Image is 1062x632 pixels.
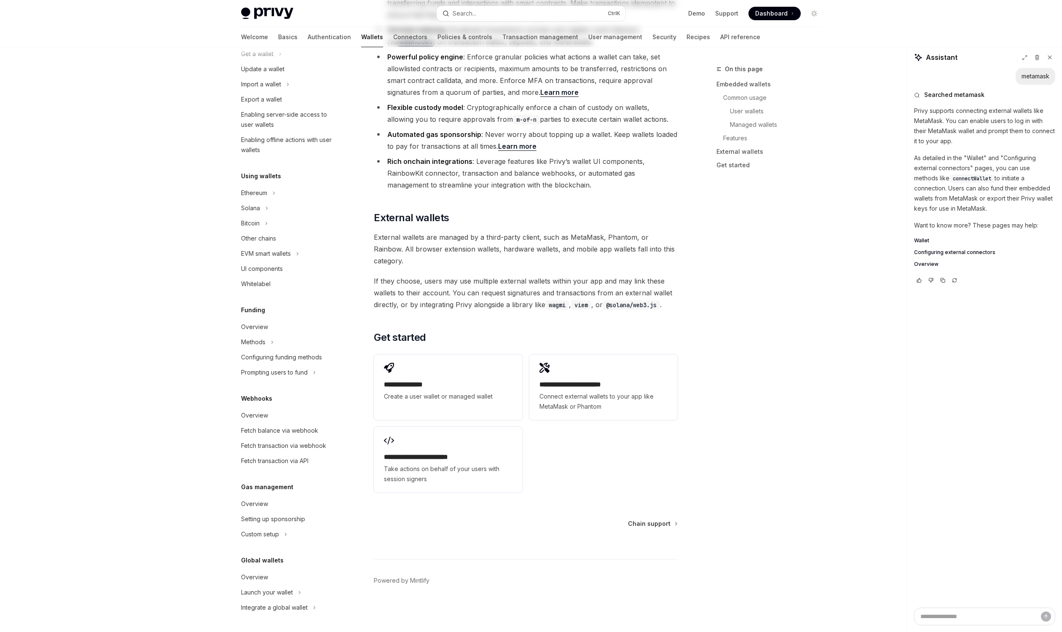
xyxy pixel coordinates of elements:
[234,423,342,438] a: Fetch balance via webhook
[914,608,1055,625] textarea: Ask a question...
[716,91,828,104] a: Common usage
[234,365,342,380] button: Prompting users to fund
[725,64,763,74] span: On this page
[1041,611,1051,621] button: Send message
[716,78,828,91] a: Embedded wallets
[807,7,821,20] button: Toggle dark mode
[387,130,481,139] strong: Automated gas sponsorship
[387,103,463,112] strong: Flexible custody model
[234,62,342,77] a: Update a wallet
[234,335,342,350] button: Methods
[241,587,293,597] div: Launch your wallet
[914,153,1055,214] p: As detailed in the "Wallet" and "Configuring external connectors" pages, you can use methods like...
[241,410,268,420] div: Overview
[953,175,991,182] span: connectWallet
[241,305,265,315] h5: Funding
[241,529,279,539] div: Custom setup
[234,77,342,92] button: Import a wallet
[387,53,463,61] strong: Powerful policy engine
[234,319,342,335] a: Overview
[498,142,536,151] a: Learn more
[308,27,351,47] a: Authentication
[234,570,342,585] a: Overview
[241,482,293,492] h5: Gas management
[241,249,291,259] div: EVM smart wallets
[234,276,342,292] a: Whitelabel
[716,118,828,131] a: Managed wallets
[234,231,342,246] a: Other chains
[241,27,268,47] a: Welcome
[374,102,678,125] li: : Cryptographically enforce a chain of custody on wallets, allowing you to require approvals from...
[241,352,322,362] div: Configuring funding methods
[241,233,276,244] div: Other chains
[241,94,282,104] div: Export a wallet
[652,27,676,47] a: Security
[241,110,337,130] div: Enabling server-side access to user wallets
[914,91,1055,99] button: Searched metamask
[234,216,342,231] button: Bitcoin
[384,464,512,484] span: Take actions on behalf of your users with session signers
[608,10,620,17] span: Ctrl K
[234,246,342,261] button: EVM smart wallets
[374,275,678,311] span: If they choose, users may use multiple external wallets within your app and may link these wallet...
[914,261,939,268] span: Overview
[748,7,801,20] a: Dashboard
[588,27,642,47] a: User management
[716,145,828,158] a: External wallets
[374,331,426,344] span: Get started
[914,261,1055,268] a: Overview
[234,201,342,216] button: Solana
[924,91,984,99] span: Searched metamask
[687,27,710,47] a: Recipes
[241,337,265,347] div: Methods
[374,155,678,191] li: : Leverage features like Privy’s wallet UI components, RainbowKit connector, transaction and bala...
[234,107,342,132] a: Enabling server-side access to user wallets
[241,79,281,89] div: Import a wallet
[914,249,1055,256] a: Configuring external connectors
[374,576,429,585] a: Powered by Mintlify
[720,27,760,47] a: API reference
[234,453,342,469] a: Fetch transaction via API
[241,322,268,332] div: Overview
[539,391,668,412] span: Connect external wallets to your app like MetaMask or Phantom
[393,27,427,47] a: Connectors
[241,441,326,451] div: Fetch transaction via webhook
[716,131,828,145] a: Features
[234,600,342,615] button: Integrate a global wallet
[1022,72,1049,80] div: metamask
[437,6,625,21] button: Search...CtrlK
[914,220,1055,230] p: Want to know more? These pages may help:
[715,9,738,18] a: Support
[374,231,678,267] span: External wallets are managed by a third-party client, such as MetaMask, Phantom, or Rainbow. All ...
[437,27,492,47] a: Policies & controls
[545,300,569,310] code: wagmi
[716,158,828,172] a: Get started
[374,211,449,225] span: External wallets
[361,27,383,47] a: Wallets
[234,496,342,511] a: Overview
[241,394,272,404] h5: Webhooks
[374,51,678,98] li: : Enforce granular policies what actions a wallet can take, set allowlisted contracts or recipien...
[938,276,948,284] button: Copy chat response
[234,350,342,365] a: Configuring funding methods
[241,188,267,198] div: Ethereum
[241,279,271,289] div: Whitelabel
[688,9,705,18] a: Demo
[571,300,591,310] code: viem
[234,527,342,542] button: Custom setup
[234,585,342,600] button: Launch your wallet
[384,391,512,402] span: Create a user wallet or managed wallet
[241,426,318,436] div: Fetch balance via webhook
[241,64,284,74] div: Update a wallet
[926,276,936,284] button: Vote that response was not good
[241,8,293,19] img: light logo
[234,438,342,453] a: Fetch transaction via webhook
[234,185,342,201] button: Ethereum
[914,276,924,284] button: Vote that response was good
[914,249,995,256] span: Configuring external connectors
[241,572,268,582] div: Overview
[241,555,284,565] h5: Global wallets
[241,603,308,613] div: Integrate a global wallet
[241,171,281,181] h5: Using wallets
[234,511,342,527] a: Setting up sponsorship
